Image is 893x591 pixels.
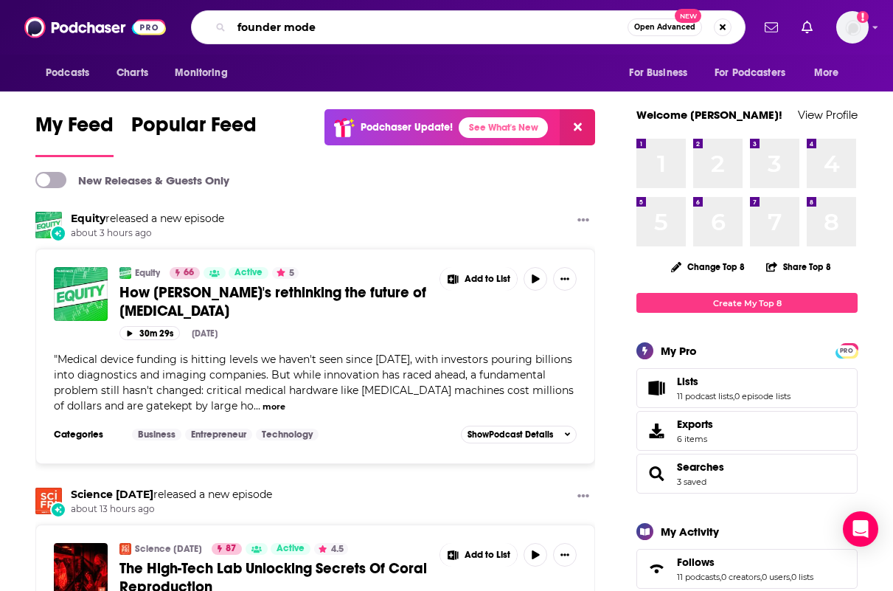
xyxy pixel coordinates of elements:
a: View Profile [798,108,858,122]
a: 11 podcasts [677,572,720,582]
button: Show More Button [571,212,595,230]
button: Show More Button [440,267,517,291]
span: New [675,9,701,23]
input: Search podcasts, credits, & more... [232,15,628,39]
a: Science [DATE] [135,543,202,555]
span: Exports [677,418,713,431]
a: Popular Feed [131,112,257,157]
span: Active [277,542,305,556]
span: More [814,63,839,83]
a: Searches [642,463,671,484]
a: Show notifications dropdown [759,15,784,40]
span: Open Advanced [634,24,695,31]
img: Equity [35,212,62,238]
img: Equity [119,267,131,279]
a: 66 [170,267,200,279]
span: " [54,353,574,412]
a: Entrepreneur [185,429,252,440]
h3: Categories [54,429,120,440]
span: For Podcasters [715,63,785,83]
span: 87 [226,542,236,556]
div: [DATE] [192,328,218,339]
a: 0 lists [791,572,813,582]
button: Share Top 8 [765,252,832,281]
a: Show notifications dropdown [796,15,819,40]
a: Active [271,543,310,555]
button: open menu [705,59,807,87]
button: open menu [164,59,246,87]
a: Science Friday [71,488,153,501]
button: Open AdvancedNew [628,18,702,36]
button: open menu [804,59,858,87]
span: 66 [184,266,194,280]
a: 11 podcast lists [677,391,733,401]
div: New Episode [50,225,66,241]
a: Create My Top 8 [636,293,858,313]
span: Lists [636,368,858,408]
span: Logged in as Isabellaoidem [836,11,869,44]
a: Technology [256,429,319,440]
a: See What's New [459,117,548,138]
div: Search podcasts, credits, & more... [191,10,746,44]
button: ShowPodcast Details [461,426,577,443]
span: , [790,572,791,582]
span: Podcasts [46,63,89,83]
a: 0 users [762,572,790,582]
span: Searches [636,454,858,494]
a: Equity [71,212,105,225]
a: Welcome [PERSON_NAME]! [636,108,782,122]
a: Exports [636,411,858,451]
span: Add to List [465,550,510,561]
span: Charts [117,63,148,83]
span: ... [254,399,260,412]
span: Popular Feed [131,112,257,146]
button: Change Top 8 [662,258,754,276]
a: New Releases & Guests Only [35,172,229,188]
a: 87 [212,543,242,555]
img: Science Friday [119,543,131,555]
span: How [PERSON_NAME]'s rethinking the future of [MEDICAL_DATA] [119,283,426,320]
span: Follows [677,556,715,569]
p: Podchaser Update! [361,121,453,134]
div: My Activity [661,525,719,539]
button: 30m 29s [119,326,180,340]
button: Show More Button [571,488,595,506]
span: about 13 hours ago [71,503,272,516]
button: Show More Button [440,543,517,567]
span: , [720,572,721,582]
span: Show Podcast Details [468,429,553,440]
h3: released a new episode [71,488,272,502]
span: My Feed [35,112,114,146]
span: Medical device funding is hitting levels we haven't seen since [DATE], with investors pouring bil... [54,353,574,412]
span: For Business [629,63,687,83]
span: 6 items [677,434,713,444]
a: 0 episode lists [734,391,791,401]
a: Lists [642,378,671,398]
button: open menu [35,59,108,87]
img: How Chipiron's rethinking the future of MRI [54,267,108,321]
span: Follows [636,549,858,589]
a: How [PERSON_NAME]'s rethinking the future of [MEDICAL_DATA] [119,283,429,320]
button: more [263,401,285,413]
a: Equity [135,267,160,279]
button: 5 [272,267,299,279]
span: Monitoring [175,63,227,83]
a: 3 saved [677,477,706,487]
img: Science Friday [35,488,62,514]
a: Charts [107,59,157,87]
span: , [733,391,734,401]
h3: released a new episode [71,212,224,226]
div: New Episode [50,502,66,518]
a: Searches [677,460,724,474]
img: Podchaser - Follow, Share and Rate Podcasts [24,13,166,41]
span: Exports [642,421,671,441]
button: Show profile menu [836,11,869,44]
button: 4.5 [314,543,348,555]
